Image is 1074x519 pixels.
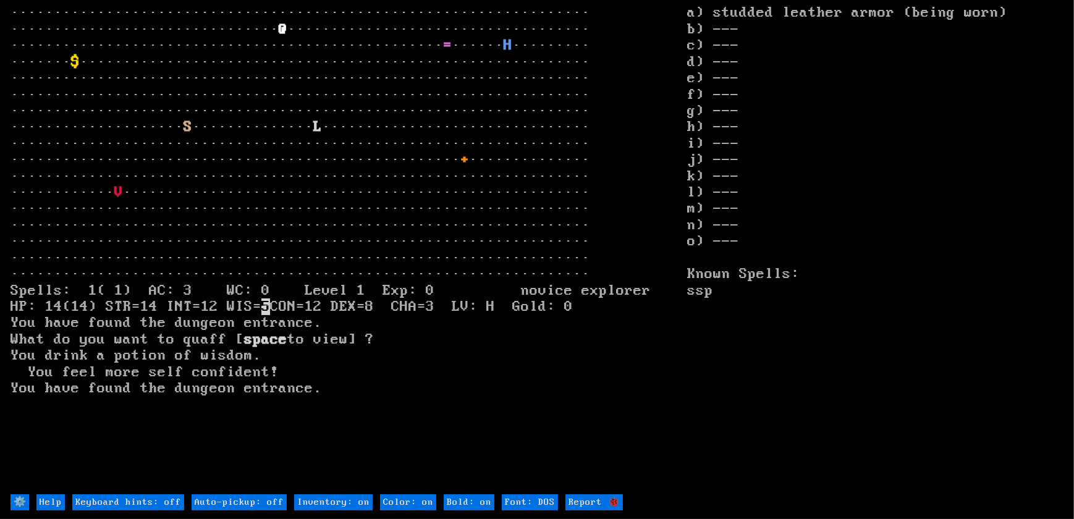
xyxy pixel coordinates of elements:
[380,494,436,510] input: Color: on
[502,494,558,510] input: Font: DOS
[565,494,623,510] input: Report 🐞
[244,331,287,348] b: space
[72,494,184,510] input: Keyboard hints: off
[184,119,192,135] font: S
[460,151,469,168] font: +
[279,21,287,38] font: @
[443,37,452,54] font: =
[444,494,494,510] input: Bold: on
[71,54,80,70] font: $
[294,494,373,510] input: Inventory: on
[192,494,287,510] input: Auto-pickup: off
[313,119,322,135] font: L
[11,5,687,493] larn: ··································································· ·····························...
[114,184,123,201] font: V
[687,5,1063,493] stats: a) studded leather armor (being worn) b) --- c) --- d) --- e) --- f) --- g) --- h) --- i) --- j) ...
[11,494,29,510] input: ⚙️
[504,37,512,54] font: H
[36,494,65,510] input: Help
[261,298,270,315] mark: 5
